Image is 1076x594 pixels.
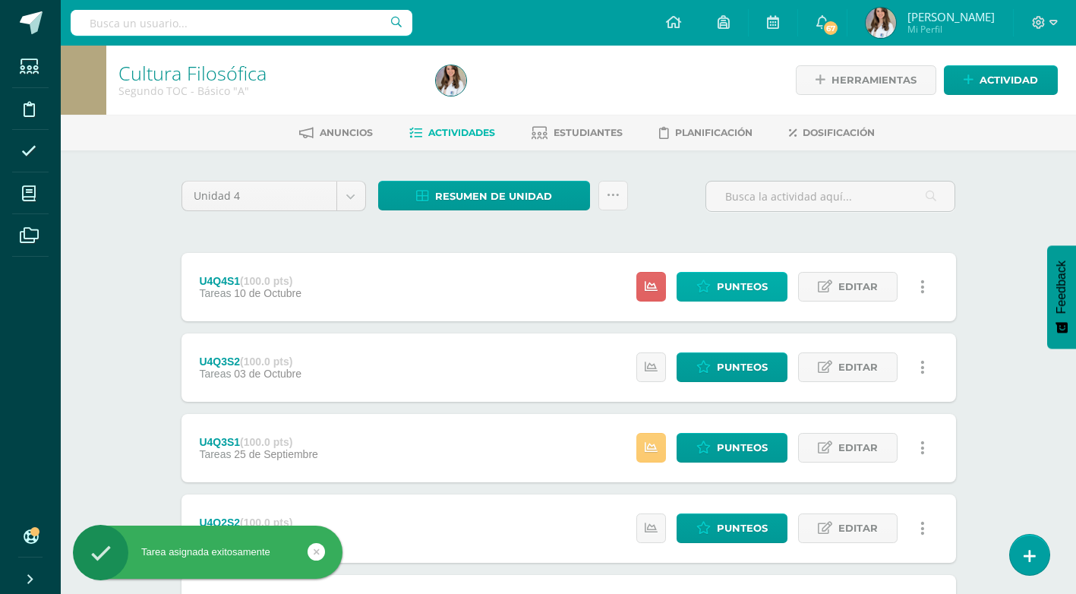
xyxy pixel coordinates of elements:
[194,182,325,210] span: Unidad 4
[803,127,875,138] span: Dosificación
[428,127,495,138] span: Actividades
[240,355,292,368] strong: (100.0 pts)
[677,352,787,382] a: Punteos
[240,517,292,529] strong: (100.0 pts)
[234,448,318,460] span: 25 de Septiembre
[831,66,917,94] span: Herramientas
[436,65,466,96] img: a3485d9babf22a770558c2c8050e4d4d.png
[838,353,878,381] span: Editar
[907,23,995,36] span: Mi Perfil
[838,514,878,542] span: Editar
[554,127,623,138] span: Estudiantes
[907,9,995,24] span: [PERSON_NAME]
[675,127,753,138] span: Planificación
[199,448,231,460] span: Tareas
[118,62,418,84] h1: Cultura Filosófica
[199,275,301,287] div: U4Q4S1
[73,545,342,559] div: Tarea asignada exitosamente
[717,514,768,542] span: Punteos
[677,433,787,463] a: Punteos
[234,287,301,299] span: 10 de Octubre
[71,10,412,36] input: Busca un usuario...
[980,66,1038,94] span: Actividad
[182,182,365,210] a: Unidad 4
[1047,245,1076,349] button: Feedback - Mostrar encuesta
[717,273,768,301] span: Punteos
[838,434,878,462] span: Editar
[118,60,267,86] a: Cultura Filosófica
[199,436,317,448] div: U4Q3S1
[677,272,787,302] a: Punteos
[234,368,301,380] span: 03 de Octubre
[866,8,896,38] img: a3485d9babf22a770558c2c8050e4d4d.png
[118,84,418,98] div: Segundo TOC - Básico 'A'
[717,353,768,381] span: Punteos
[320,127,373,138] span: Anuncios
[838,273,878,301] span: Editar
[706,182,955,211] input: Busca la actividad aquí...
[1055,261,1068,314] span: Feedback
[199,517,317,529] div: U4Q2S2
[717,434,768,462] span: Punteos
[199,287,231,299] span: Tareas
[435,182,552,210] span: Resumen de unidad
[659,121,753,145] a: Planificación
[240,436,292,448] strong: (100.0 pts)
[822,20,839,36] span: 67
[944,65,1058,95] a: Actividad
[677,513,787,543] a: Punteos
[299,121,373,145] a: Anuncios
[789,121,875,145] a: Dosificación
[199,368,231,380] span: Tareas
[378,181,590,210] a: Resumen de unidad
[199,355,301,368] div: U4Q3S2
[409,121,495,145] a: Actividades
[532,121,623,145] a: Estudiantes
[240,275,292,287] strong: (100.0 pts)
[796,65,936,95] a: Herramientas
